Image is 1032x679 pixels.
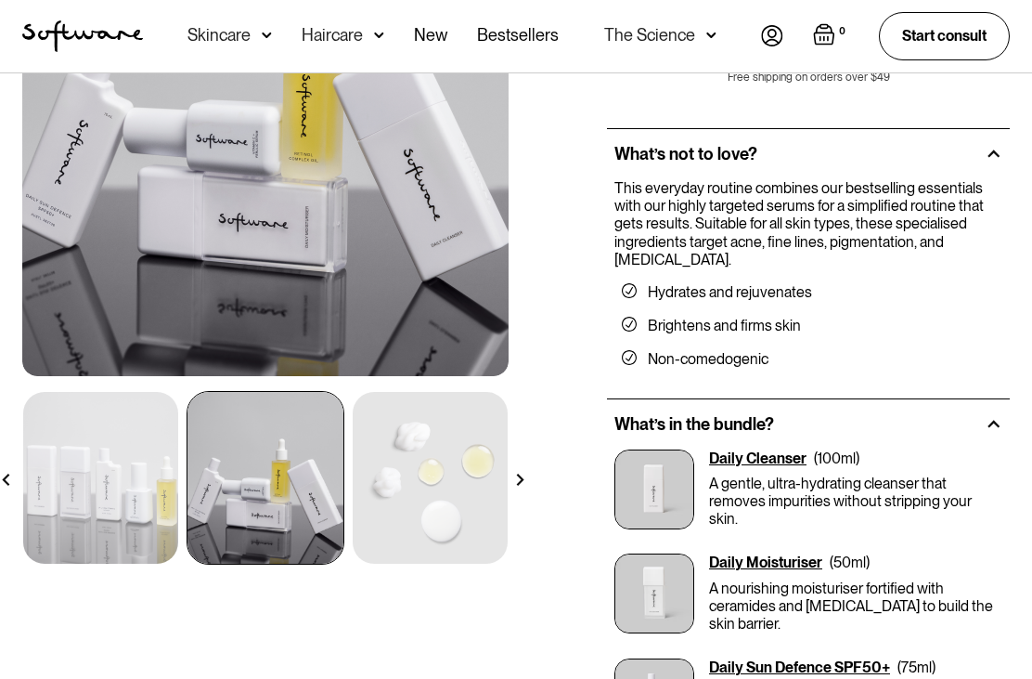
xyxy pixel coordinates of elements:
div: ( [897,659,901,677]
div: 0 [835,23,849,40]
p: A nourishing moisturiser fortified with ceramides and [MEDICAL_DATA] to build the skin barrier. [709,581,1002,634]
a: Daily Sun Defence SPF50+ [709,659,890,677]
p: Free shipping on orders over $49 [728,72,890,85]
img: arrow down [706,26,716,45]
div: ) [866,555,870,572]
div: ) [856,450,859,468]
p: A gentle, ultra-hydrating cleanser that removes impurities without stripping your skin. [709,476,1002,529]
img: arrow right [514,475,526,487]
div: ( [830,555,833,572]
div: Haircare [302,26,363,45]
img: Software Logo [22,20,143,52]
h2: What’s in the bundle? [614,415,774,436]
li: Hydrates and rejuvenates [622,284,995,303]
div: 50ml [833,555,866,572]
div: Daily Moisturiser [709,555,822,572]
div: The Science [604,26,695,45]
h2: What’s not to love? [614,145,757,165]
p: This everyday routine combines our bestselling essentials with our highly targeted serums for a s... [614,180,995,269]
div: Daily Cleanser [709,450,806,468]
div: ( [814,450,818,468]
div: ) [932,659,935,677]
a: Start consult [879,12,1010,59]
img: arrow down [374,26,384,45]
img: arrow down [262,26,272,45]
div: 100ml [818,450,856,468]
div: Skincare [187,26,251,45]
li: Non-comedogenic [622,351,995,370]
a: Open empty cart [813,23,849,49]
a: home [22,20,143,52]
li: Brightens and firms skin [622,318,995,336]
div: 75ml [901,659,932,677]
